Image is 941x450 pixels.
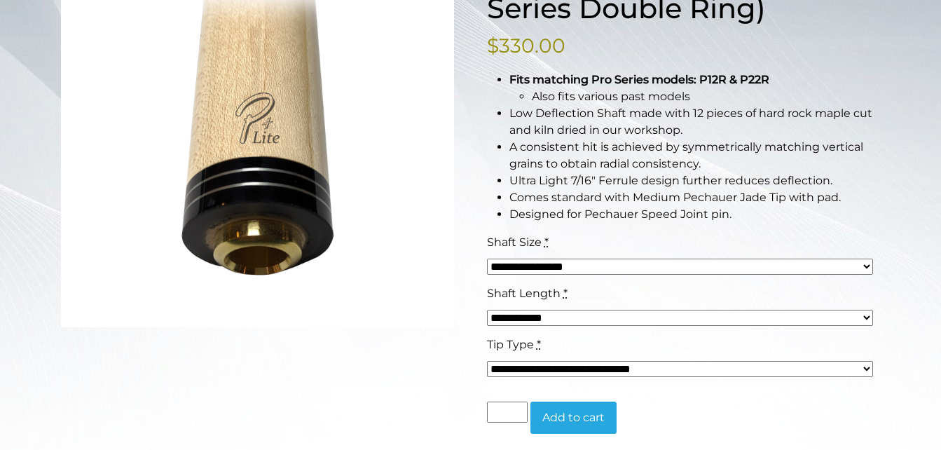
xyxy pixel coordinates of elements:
[530,402,617,434] button: Add to cart
[563,287,568,300] abbr: required
[487,34,565,57] bdi: 330.00
[487,287,561,300] span: Shaft Length
[509,189,881,206] li: Comes standard with Medium Pechauer Jade Tip with pad.
[509,139,881,172] li: A consistent hit is achieved by symmetrically matching vertical grains to obtain radial consistency.
[544,236,549,249] abbr: required
[487,34,499,57] span: $
[487,236,542,249] span: Shaft Size
[509,73,769,86] strong: Fits matching Pro Series models: P12R & P22R
[537,338,541,351] abbr: required
[487,338,534,351] span: Tip Type
[509,105,881,139] li: Low Deflection Shaft made with 12 pieces of hard rock maple cut and kiln dried in our workshop.
[509,206,881,223] li: Designed for Pechauer Speed Joint pin.
[487,402,528,423] input: Product quantity
[509,172,881,189] li: Ultra Light 7/16″ Ferrule design further reduces deflection.
[532,88,881,105] li: Also fits various past models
